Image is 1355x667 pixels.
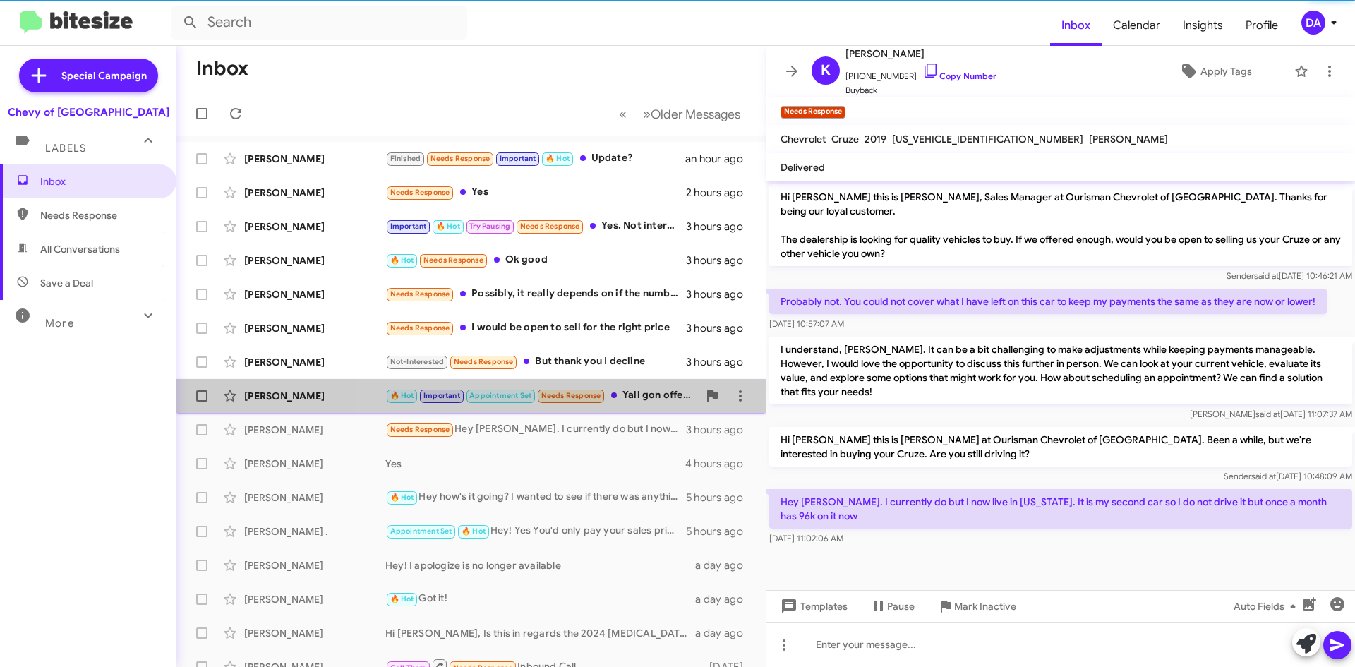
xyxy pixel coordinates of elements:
[695,558,754,572] div: a day ago
[769,533,843,543] span: [DATE] 11:02:06 AM
[385,558,695,572] div: Hey! I apologize is no longer available
[1255,409,1280,419] span: said at
[1222,594,1313,619] button: Auto Fields
[244,253,385,268] div: [PERSON_NAME]
[887,594,915,619] span: Pause
[1089,133,1168,145] span: [PERSON_NAME]
[781,106,845,119] small: Needs Response
[385,320,686,336] div: I would be open to sell for the right price
[643,105,651,123] span: »
[1143,59,1287,84] button: Apply Tags
[1190,409,1352,419] span: [PERSON_NAME] [DATE] 11:07:37 AM
[892,133,1083,145] span: [US_VEHICLE_IDENTIFICATION_NUMBER]
[781,161,825,174] span: Delivered
[40,208,160,222] span: Needs Response
[1172,5,1234,46] a: Insights
[385,252,686,268] div: Ok good
[1301,11,1325,35] div: DA
[686,524,754,539] div: 5 hours ago
[865,133,886,145] span: 2019
[769,427,1352,467] p: Hi [PERSON_NAME] this is [PERSON_NAME] at Ourisman Chevrolet of [GEOGRAPHIC_DATA]. Been a while, ...
[520,222,580,231] span: Needs Response
[1289,11,1339,35] button: DA
[686,220,754,234] div: 3 hours ago
[769,337,1352,404] p: I understand, [PERSON_NAME]. It can be a bit challenging to make adjustments while keeping paymen...
[390,154,421,163] span: Finished
[244,457,385,471] div: [PERSON_NAME]
[244,423,385,437] div: [PERSON_NAME]
[8,105,169,119] div: Chevy of [GEOGRAPHIC_DATA]
[244,524,385,539] div: [PERSON_NAME] .
[769,489,1352,529] p: Hey [PERSON_NAME]. I currently do but I now live in [US_STATE]. It is my second car so I do not d...
[390,594,414,603] span: 🔥 Hot
[778,594,848,619] span: Templates
[244,558,385,572] div: [PERSON_NAME]
[390,256,414,265] span: 🔥 Hot
[686,287,754,301] div: 3 hours ago
[766,594,859,619] button: Templates
[45,142,86,155] span: Labels
[385,286,686,302] div: Possibly, it really depends on if the numbers work for me.
[1050,5,1102,46] a: Inbox
[385,626,695,640] div: Hi [PERSON_NAME], Is this in regards the 2024 [MEDICAL_DATA] hybrid limited?
[1234,594,1301,619] span: Auto Fields
[390,222,427,231] span: Important
[19,59,158,92] a: Special Campaign
[385,457,685,471] div: Yes
[45,317,74,330] span: More
[610,100,635,128] button: Previous
[685,152,754,166] div: an hour ago
[769,318,844,329] span: [DATE] 10:57:07 AM
[686,423,754,437] div: 3 hours ago
[500,154,536,163] span: Important
[686,491,754,505] div: 5 hours ago
[385,150,685,167] div: Update?
[40,174,160,188] span: Inbox
[390,391,414,400] span: 🔥 Hot
[469,222,510,231] span: Try Pausing
[390,188,450,197] span: Needs Response
[244,355,385,369] div: [PERSON_NAME]
[922,71,996,81] a: Copy Number
[454,357,514,366] span: Needs Response
[831,133,859,145] span: Cruze
[859,594,926,619] button: Pause
[634,100,749,128] button: Next
[546,154,570,163] span: 🔥 Hot
[1224,471,1352,481] span: Sender [DATE] 10:48:09 AM
[390,493,414,502] span: 🔥 Hot
[61,68,147,83] span: Special Campaign
[244,592,385,606] div: [PERSON_NAME]
[685,457,754,471] div: 4 hours ago
[430,154,490,163] span: Needs Response
[385,489,686,505] div: Hey how's it going? I wanted to see if there was anything I could do to help earn your business?
[686,186,754,200] div: 2 hours ago
[390,323,450,332] span: Needs Response
[244,220,385,234] div: [PERSON_NAME]
[695,592,754,606] div: a day ago
[423,391,460,400] span: Important
[385,354,686,370] div: But thank you I decline
[385,591,695,607] div: Got it!
[821,59,831,82] span: K
[686,355,754,369] div: 3 hours ago
[1200,59,1252,84] span: Apply Tags
[1227,270,1352,281] span: Sender [DATE] 10:46:21 AM
[845,83,996,97] span: Buyback
[619,105,627,123] span: «
[611,100,749,128] nav: Page navigation example
[845,45,996,62] span: [PERSON_NAME]
[171,6,467,40] input: Search
[845,62,996,83] span: [PHONE_NUMBER]
[1234,5,1289,46] a: Profile
[244,626,385,640] div: [PERSON_NAME]
[385,523,686,539] div: Hey! Yes You'd only pay your sales price + $800 Processing Fee. After that you pay your local tax...
[769,289,1327,314] p: Probably not. You could not cover what I have left on this car to keep my payments the same as th...
[385,218,686,234] div: Yes. Not interested in selling.
[390,425,450,434] span: Needs Response
[1102,5,1172,46] a: Calendar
